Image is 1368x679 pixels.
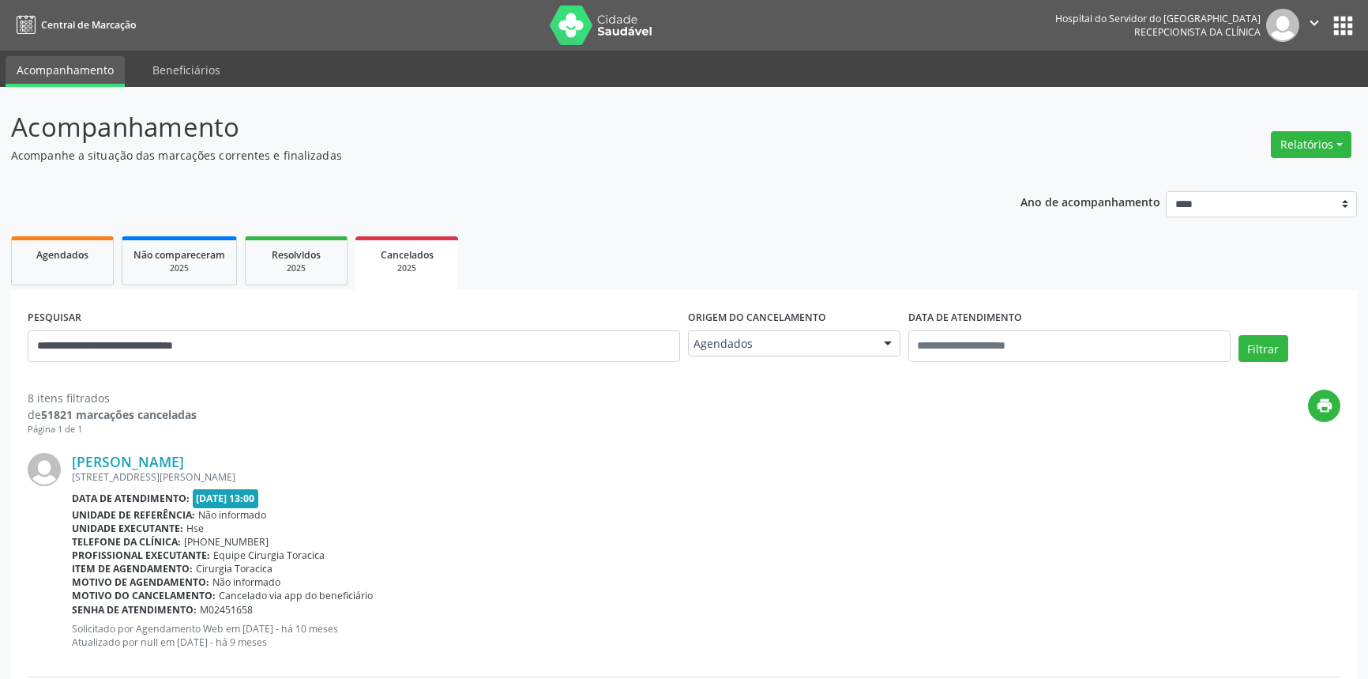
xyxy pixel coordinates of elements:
[72,453,184,470] a: [PERSON_NAME]
[1134,25,1261,39] span: Recepcionista da clínica
[36,248,88,262] span: Agendados
[72,589,216,602] b: Motivo do cancelamento:
[72,603,197,617] b: Senha de atendimento:
[72,470,1340,484] div: [STREET_ADDRESS][PERSON_NAME]
[200,603,253,617] span: M02451658
[72,575,209,589] b: Motivo de agendamento:
[11,12,136,38] a: Central de Marcação
[366,262,447,274] div: 2025
[133,248,225,262] span: Não compareceram
[381,248,434,262] span: Cancelados
[196,562,272,575] span: Cirurgia Toracica
[1266,9,1299,42] img: img
[272,248,321,262] span: Resolvidos
[28,306,81,330] label: PESQUISAR
[141,56,231,84] a: Beneficiários
[1299,9,1329,42] button: 
[41,407,197,422] strong: 51821 marcações canceladas
[184,535,269,549] span: [PHONE_NUMBER]
[213,549,325,562] span: Equipe Cirurgia Toracica
[693,336,868,352] span: Agendados
[1306,14,1323,32] i: 
[72,549,210,562] b: Profissional executante:
[688,306,826,330] label: Origem do cancelamento
[28,453,61,486] img: img
[212,575,280,589] span: Não informado
[1020,191,1160,211] p: Ano de acompanhamento
[72,622,1340,649] p: Solicitado por Agendamento Web em [DATE] - há 10 meses Atualizado por null em [DATE] - há 9 meses
[1316,397,1333,414] i: print
[28,390,197,406] div: 8 itens filtrados
[1329,12,1357,40] button: apps
[908,306,1022,330] label: DATA DE ATENDIMENTO
[193,489,259,507] span: [DATE] 13:00
[257,262,336,274] div: 2025
[1055,12,1261,25] div: Hospital do Servidor do [GEOGRAPHIC_DATA]
[6,56,125,87] a: Acompanhamento
[219,589,373,602] span: Cancelado via app do beneficiário
[72,508,195,522] b: Unidade de referência:
[1271,131,1351,158] button: Relatórios
[28,423,197,436] div: Página 1 de 1
[198,508,266,522] span: Não informado
[72,522,183,535] b: Unidade executante:
[133,262,225,274] div: 2025
[72,562,193,575] b: Item de agendamento:
[11,108,953,147] p: Acompanhamento
[72,492,190,505] b: Data de atendimento:
[1308,390,1340,422] button: print
[72,535,181,549] b: Telefone da clínica:
[41,18,136,32] span: Central de Marcação
[186,522,204,535] span: Hse
[11,147,953,164] p: Acompanhe a situação das marcações correntes e finalizadas
[28,406,197,423] div: de
[1238,335,1288,362] button: Filtrar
